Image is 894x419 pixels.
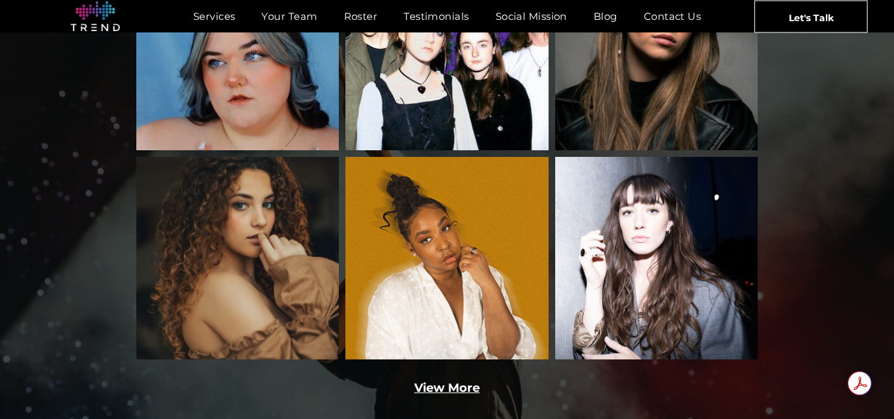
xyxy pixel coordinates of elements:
[482,7,580,26] a: Social Mission
[414,381,480,395] a: View More
[580,7,631,26] a: Blog
[631,7,715,26] a: Contact Us
[331,7,391,26] a: Roster
[345,157,549,360] a: Breana Marin
[180,7,249,26] a: Services
[136,157,339,360] a: sofie dossi
[248,7,330,26] a: Your Team
[390,7,482,26] a: Testimonials
[555,157,758,360] a: Olivia Reid
[828,355,894,419] iframe: Chat Widget
[71,1,120,32] img: logo
[789,1,834,34] span: Let's Talk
